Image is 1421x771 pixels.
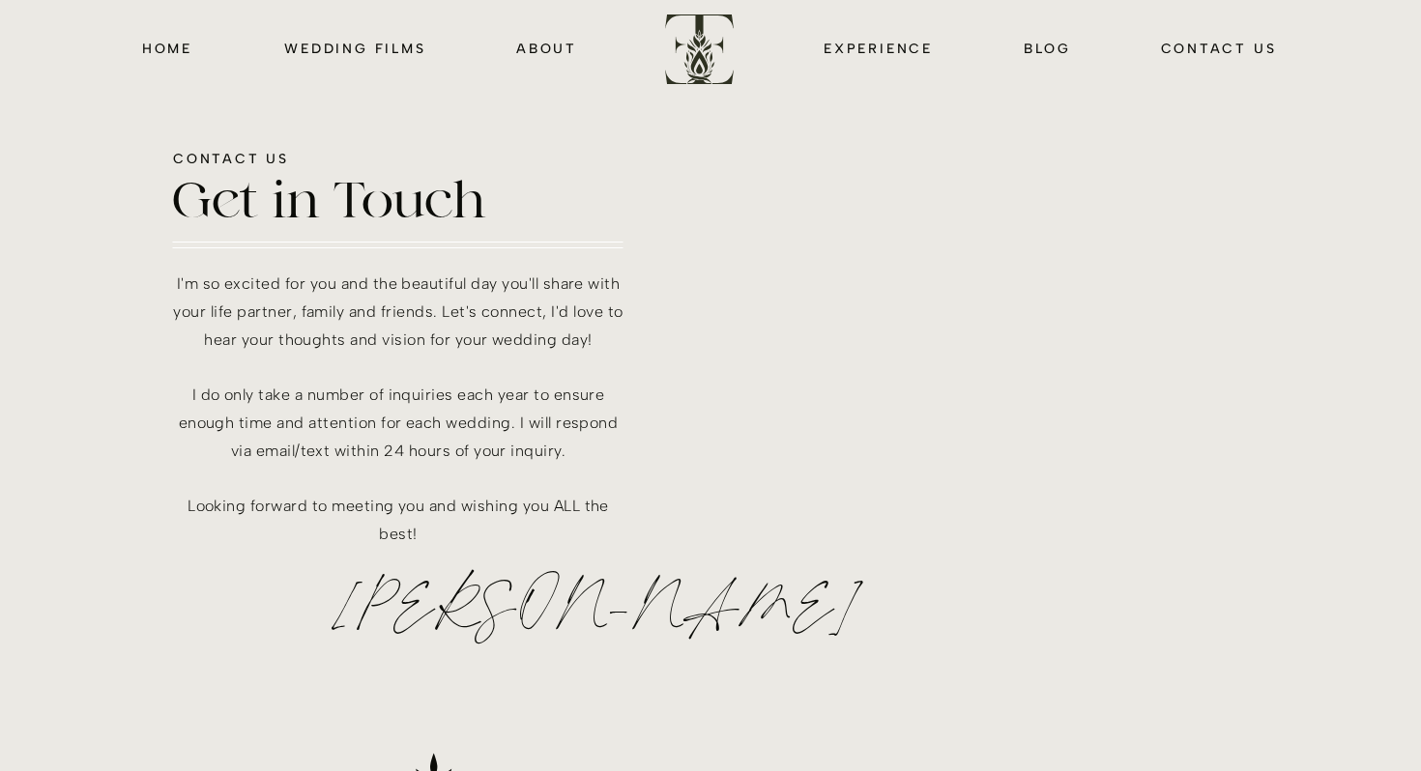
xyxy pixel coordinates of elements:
h1: CONTACT US [173,147,577,171]
a: wedding films [281,37,429,59]
a: CONTACT us [1158,37,1279,59]
p: I'm so excited for you and the beautiful day you'll share with your life partner, family and frie... [173,271,623,556]
a: EXPERIENCE [820,37,937,59]
a: blog [1023,37,1072,59]
a: about [515,37,578,59]
div: [PERSON_NAME] [334,592,499,639]
a: HOME [139,37,195,59]
h2: Get in Touch [173,174,580,236]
